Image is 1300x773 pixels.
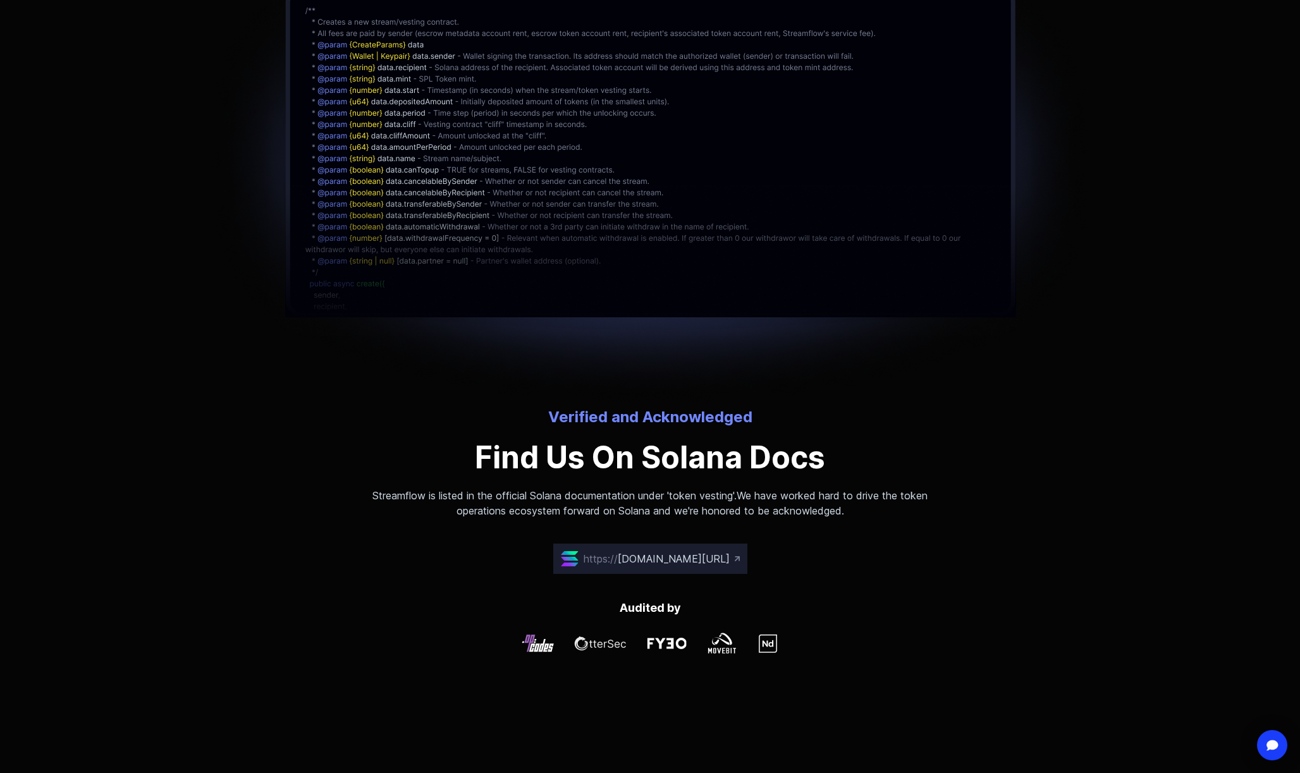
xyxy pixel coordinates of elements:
[574,636,627,650] img: john
[522,635,554,652] img: john
[647,638,687,649] img: john
[553,544,747,574] a: https://[DOMAIN_NAME][URL]
[757,633,778,654] img: john
[357,407,943,427] p: Verified and Acknowledged
[618,552,730,565] span: [DOMAIN_NAME][URL]
[707,632,737,655] img: john
[584,551,730,566] p: https://
[1257,730,1287,760] div: Open Intercom Messenger
[357,488,943,518] p: Streamflow is listed in the official Solana documentation under 'token vesting'.We have worked ha...
[346,599,954,617] p: Audited by
[357,442,943,473] p: Find Us On Solana Docs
